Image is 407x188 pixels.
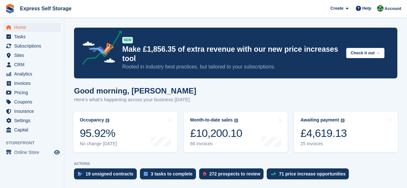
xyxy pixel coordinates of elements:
p: Make £1,856.35 of extra revenue with our new price increases tool [122,45,341,63]
span: Capital [14,125,53,134]
a: Express Self Storage [17,3,74,14]
span: Storefront [6,140,64,146]
a: Preview store [53,148,61,156]
div: £10,200.10 [190,127,242,140]
div: Awaiting payment [301,117,339,123]
div: Occupancy [80,117,104,123]
div: £4,619.13 [301,127,347,140]
span: Create [330,5,343,12]
div: Month-to-date sales [190,117,233,123]
p: ACTIONS [74,162,397,166]
a: 272 prospects to review [199,168,267,183]
a: menu [3,148,61,157]
a: menu [3,69,61,78]
a: menu [3,79,61,88]
a: menu [3,23,61,32]
a: Month-to-date sales £10,200.10 66 invoices [184,112,288,152]
a: menu [3,125,61,134]
a: menu [3,60,61,69]
a: menu [3,88,61,97]
a: menu [3,32,61,41]
a: menu [3,116,61,125]
p: Here's what's happening across your business [DATE] [74,96,196,103]
div: 3 tasks to complete [151,171,193,176]
img: Shakiyra Davis [377,5,384,12]
div: 272 prospects to review [209,171,261,176]
div: 71 price increase opportunities [279,171,346,176]
a: menu [3,41,61,50]
div: 66 invoices [190,141,242,147]
span: Tasks [14,32,53,41]
a: Occupancy 95.92% No change [DATE] [73,112,177,152]
span: Invoices [14,79,53,88]
img: icon-info-grey-7440780725fd019a000dd9b08b2336e03edf1995a4989e88bcd33f0948082b44.svg [106,119,109,122]
div: 19 unsigned contracts [86,171,134,176]
img: price_increase_opportunities-93ffe204e8149a01c8c9dc8f82e8f89637d9d84a8eef4429ea346261dce0b2c0.svg [271,173,276,175]
div: NEW [122,37,133,43]
a: 71 price increase opportunities [267,168,352,183]
a: Awaiting payment £4,619.13 25 invoices [294,112,398,152]
span: Subscriptions [14,41,53,50]
img: contract_signature_icon-13c848040528278c33f63329250d36e43548de30e8caae1d1a13099fd9432cc5.svg [78,172,82,176]
span: Insurance [14,107,53,116]
span: Settings [14,116,53,125]
button: Check it out → [346,48,384,58]
img: stora-icon-8386f47178a22dfd0bd8f6a31ec36ba5ce8667c1dd55bd0f319d3a0aa187defe.svg [5,4,15,13]
div: 25 invoices [301,141,347,147]
img: task-75834270c22a3079a89374b754ae025e5fb1db73e45f91037f5363f120a921f8.svg [144,172,148,176]
span: Sites [14,51,53,60]
img: prospect-51fa495bee0391a8d652442698ab0144808aea92771e9ea1ae160a38d050c398.svg [203,172,206,176]
a: menu [3,51,61,60]
span: Analytics [14,69,53,78]
p: Rooted in industry best practices, but tailored to your subscriptions. [122,63,341,70]
img: icon-info-grey-7440780725fd019a000dd9b08b2336e03edf1995a4989e88bcd33f0948082b44.svg [341,119,345,122]
img: icon-info-grey-7440780725fd019a000dd9b08b2336e03edf1995a4989e88bcd33f0948082b44.svg [234,119,238,122]
span: Help [362,5,371,12]
span: Online Store [14,148,53,157]
div: No change [DATE] [80,141,117,147]
span: Coupons [14,97,53,106]
span: Home [14,23,53,32]
h1: Good morning, [PERSON_NAME] [74,86,196,95]
span: CRM [14,60,53,69]
span: Account [384,5,401,12]
a: 19 unsigned contracts [74,168,140,183]
span: Pricing [14,88,53,97]
div: 95.92% [80,127,117,140]
a: menu [3,107,61,116]
a: 3 tasks to complete [140,168,199,183]
a: menu [3,97,61,106]
img: price-adjustments-announcement-icon-8257ccfd72463d97f412b2fc003d46551f7dbcb40ab6d574587a9cd5c0d94... [77,31,122,67]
